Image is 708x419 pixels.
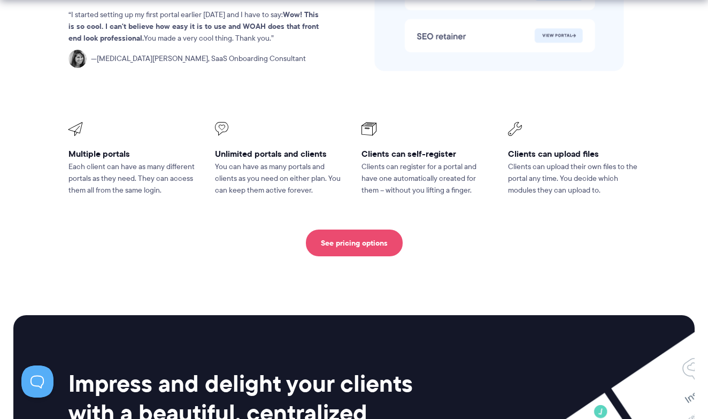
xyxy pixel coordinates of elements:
p: Clients can upload their own files to the portal any time. You decide which modules they can uplo... [508,161,640,196]
p: You can have as many portals and clients as you need on either plan. You can keep them active for... [215,161,347,196]
h3: Unlimited portals and clients [215,148,347,159]
h3: Multiple portals [68,148,200,159]
a: See pricing options [306,230,403,256]
strong: Wow! This is so cool. I can't believe how easy it is to use and WOAH does that front end look pro... [68,9,319,44]
p: I started setting up my first portal earlier [DATE] and I have to say: You made a very cool thing... [68,9,320,44]
iframe: Toggle Customer Support [21,365,53,398]
h3: Clients can self-register [361,148,493,159]
p: Clients can register for a portal and have one automatically created for them – without you lifti... [361,161,493,196]
span: [MEDICAL_DATA][PERSON_NAME], SaaS Onboarding Consultant [91,53,306,65]
p: Each client can have as many different portals as they need. They can access them all from the sa... [68,161,200,196]
h3: Clients can upload files [508,148,640,159]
